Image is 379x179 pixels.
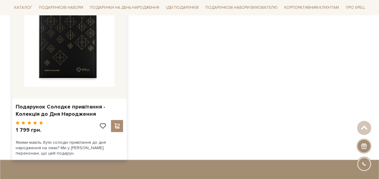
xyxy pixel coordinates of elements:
a: Подарунок Солодке привітання - Колекція до Дня Народження [16,103,123,118]
a: Ідеї подарунків [163,3,201,12]
a: Подарунки на День народження [87,3,162,12]
a: Корпоративним клієнтам [282,2,341,13]
a: Подарункові набори [36,3,86,12]
a: Про Spell [343,3,367,12]
a: Подарункові набори вихователю [203,2,280,13]
p: 1 799 грн. [16,127,43,133]
div: Якими мають бути солодкі привітання до дня народження на смак? Ми у [PERSON_NAME] переконані, що ... [12,136,127,160]
a: Каталог [12,3,35,12]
